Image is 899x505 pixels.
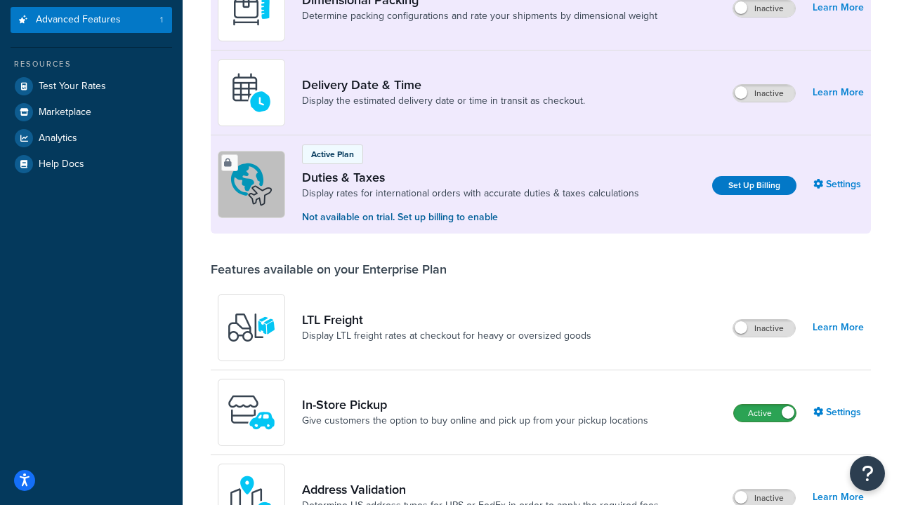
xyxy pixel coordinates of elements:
button: Open Resource Center [850,456,885,491]
a: Delivery Date & Time [302,77,585,93]
a: Help Docs [11,151,172,177]
span: Advanced Features [36,14,121,26]
a: Display LTL freight rates at checkout for heavy or oversized goods [302,329,591,343]
span: Marketplace [39,107,91,119]
a: Advanced Features1 [11,7,172,33]
div: Resources [11,58,172,70]
img: gfkeb5ejjkALwAAAABJRU5ErkJggg== [227,68,276,117]
a: Determine packing configurations and rate your shipments by dimensional weight [302,9,657,23]
label: Inactive [733,85,795,102]
label: Active [734,405,796,422]
a: Learn More [813,318,864,337]
span: Help Docs [39,159,84,170]
li: Advanced Features [11,7,172,33]
span: 1 [160,14,163,26]
img: wfgcfpwTIucLEAAAAASUVORK5CYII= [227,388,276,437]
a: Set Up Billing [712,176,796,195]
label: Inactive [733,320,795,337]
a: Test Your Rates [11,74,172,99]
a: Learn More [813,83,864,102]
span: Test Your Rates [39,81,106,93]
a: Display rates for international orders with accurate duties & taxes calculations [302,187,639,201]
a: LTL Freight [302,312,591,328]
a: Display the estimated delivery date or time in transit as checkout. [302,94,585,108]
p: Not available on trial. Set up billing to enable [302,210,639,225]
a: Settings [813,175,864,194]
a: In-Store Pickup [302,397,648,412]
a: Marketplace [11,100,172,125]
a: Address Validation [302,482,659,497]
a: Duties & Taxes [302,170,639,185]
p: Active Plan [311,148,354,161]
img: y79ZsPf0fXUFUhFXDzUgf+ktZg5F2+ohG75+v3d2s1D9TjoU8PiyCIluIjV41seZevKCRuEjTPPOKHJsQcmKCXGdfprl3L4q7... [227,303,276,352]
span: Analytics [39,133,77,144]
div: Features available on your Enterprise Plan [211,262,447,277]
a: Settings [813,403,864,422]
a: Analytics [11,126,172,151]
a: Give customers the option to buy online and pick up from your pickup locations [302,414,648,428]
